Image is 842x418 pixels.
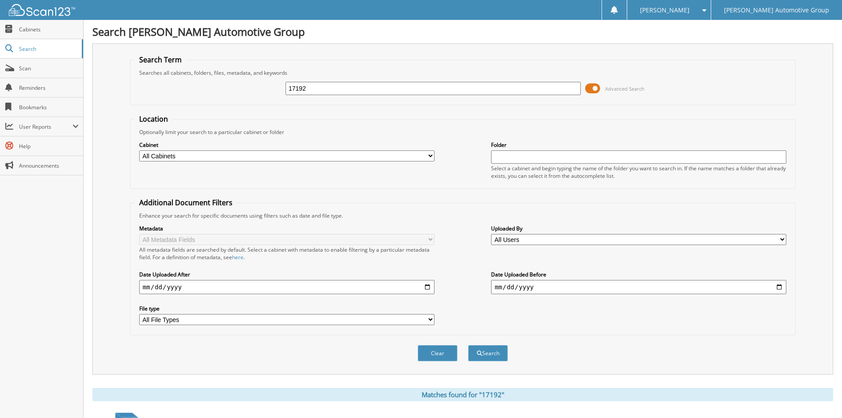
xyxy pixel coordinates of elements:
[605,85,644,92] span: Advanced Search
[135,69,791,77] div: Searches all cabinets, folders, files, metadata, and keywords
[92,24,833,39] h1: Search [PERSON_NAME] Automotive Group
[491,280,786,294] input: end
[19,84,79,92] span: Reminders
[139,280,434,294] input: start
[135,198,237,207] legend: Additional Document Filters
[139,305,434,312] label: File type
[139,141,434,149] label: Cabinet
[19,45,77,53] span: Search
[491,225,786,232] label: Uploaded By
[139,225,434,232] label: Metadata
[135,55,186,65] legend: Search Term
[491,141,786,149] label: Folder
[19,123,72,130] span: User Reports
[19,142,79,150] span: Help
[139,271,434,278] label: Date Uploaded After
[135,128,791,136] div: Optionally limit your search to a particular cabinet or folder
[19,26,79,33] span: Cabinets
[135,114,172,124] legend: Location
[491,165,786,180] div: Select a cabinet and begin typing the name of the folder you want to search in. If the name match...
[9,4,75,16] img: scan123-logo-white.svg
[640,8,690,13] span: [PERSON_NAME]
[19,65,79,72] span: Scan
[491,271,786,278] label: Date Uploaded Before
[19,162,79,169] span: Announcements
[232,253,244,261] a: here
[19,104,79,111] span: Bookmarks
[418,345,457,361] button: Clear
[135,212,791,219] div: Enhance your search for specific documents using filters such as date and file type.
[92,388,833,401] div: Matches found for "17192"
[139,246,434,261] div: All metadata fields are searched by default. Select a cabinet with metadata to enable filtering b...
[468,345,508,361] button: Search
[724,8,829,13] span: [PERSON_NAME] Automotive Group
